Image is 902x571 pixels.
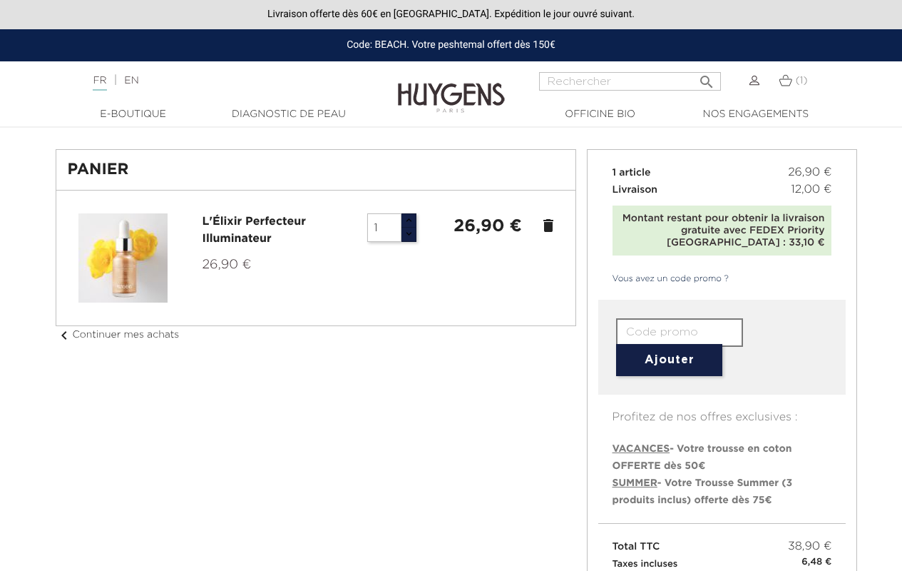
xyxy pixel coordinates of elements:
[68,161,564,178] h1: Panier
[398,60,505,115] img: Huygens
[453,218,522,235] strong: 26,90 €
[613,478,793,505] span: - Votre Trousse Summer (3 produits inclus) offerte dès 75€
[613,168,651,178] span: 1 article
[616,318,743,347] input: Code promo
[86,72,365,89] div: |
[56,327,73,344] i: chevron_left
[613,444,670,454] span: VACANCES
[93,76,106,91] a: FR
[791,181,831,198] span: 12,00 €
[613,185,658,195] span: Livraison
[616,344,722,376] button: Ajouter
[56,330,180,340] a: chevron_leftContinuer mes achats
[613,542,660,552] span: Total TTC
[203,216,306,245] a: L'Élixir Perfecteur Illuminateur
[539,72,721,91] input: Rechercher
[796,76,808,86] span: (1)
[540,217,557,234] a: delete
[613,444,792,471] span: - Votre trousse en coton OFFERTE dès 50€
[779,75,808,86] a: (1)
[788,538,831,555] span: 38,90 €
[124,76,138,86] a: EN
[598,273,729,285] a: Vous avez un code promo ?
[620,213,825,248] div: Montant restant pour obtenir la livraison gratuite avec FEDEX Priority [GEOGRAPHIC_DATA] : 33,10 €
[685,107,827,122] a: Nos engagements
[801,555,831,570] small: 6,48 €
[203,258,252,271] span: 26,90 €
[613,478,657,488] span: SUMMER
[62,107,205,122] a: E-Boutique
[613,560,678,569] small: Taxes incluses
[598,395,846,426] p: Profitez de nos offres exclusives :
[698,69,715,86] i: 
[788,164,831,181] span: 26,90 €
[217,107,360,122] a: Diagnostic de peau
[78,213,168,303] img: L\'Élixir Perfecteur Illuminateur
[529,107,672,122] a: Officine Bio
[694,68,719,87] button: 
